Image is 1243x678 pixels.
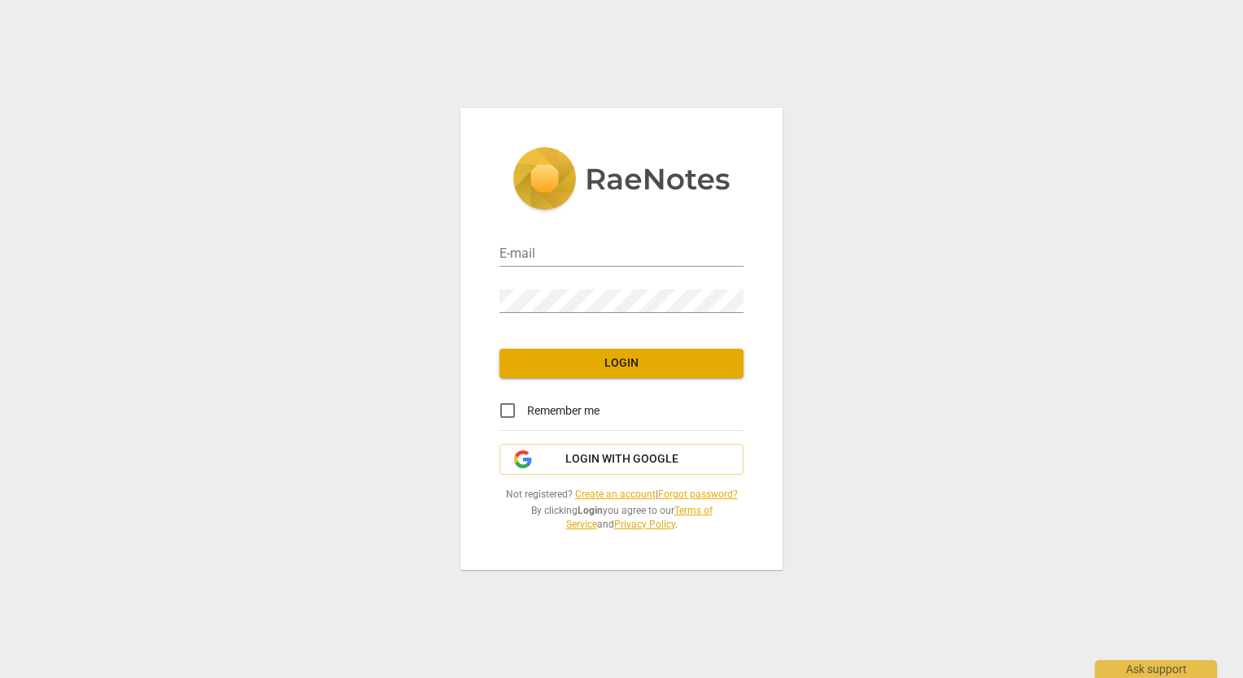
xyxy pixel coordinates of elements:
a: Privacy Policy [614,519,675,530]
span: Login [512,355,731,372]
b: Login [578,505,603,516]
button: Login with Google [499,444,744,475]
a: Terms of Service [566,505,713,530]
div: Ask support [1095,660,1217,678]
a: Create an account [575,489,656,500]
span: Login with Google [565,451,678,467]
img: 5ac2273c67554f335776073100b6d88f.svg [512,147,731,214]
a: Forgot password? [658,489,738,500]
button: Login [499,349,744,378]
span: By clicking you agree to our and . [499,504,744,531]
span: Not registered? | [499,488,744,502]
span: Remember me [527,402,600,419]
